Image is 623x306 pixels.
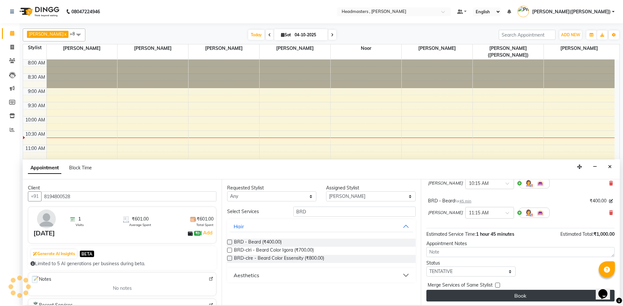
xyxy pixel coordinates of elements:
span: BETA [80,251,94,257]
span: [PERSON_NAME] [428,180,463,187]
span: [PERSON_NAME]([PERSON_NAME]) [532,8,611,15]
span: [PERSON_NAME] [544,44,615,52]
span: BRD - Beard (₹400.00) [234,239,282,247]
i: Edit price [609,199,613,203]
span: 1 [78,216,81,222]
span: No notes [113,285,132,292]
span: Appointment [28,162,61,174]
button: Aesthetics [230,269,413,281]
span: Estimated Total: [560,231,593,237]
img: avatar [37,210,56,228]
img: logo [17,3,61,21]
span: ADD NEW [561,32,580,37]
div: Client [28,185,216,191]
span: Today [248,30,264,40]
div: Appointment Notes [426,240,615,247]
div: Requested Stylist [227,185,316,191]
img: Interior.png [536,209,544,217]
img: Hairdresser.png [525,209,532,217]
a: x [64,31,67,37]
button: ADD NEW [559,30,582,40]
span: Noor [331,44,401,52]
div: 10:30 AM [24,131,46,138]
b: 08047224946 [71,3,100,21]
img: Pramod gupta(shaurya) [518,6,529,17]
span: ₹1,000.00 [593,231,615,237]
div: Stylist [23,44,46,51]
span: Estimated Service Time: [426,231,476,237]
div: 8:30 AM [27,74,46,81]
div: [DATE] [33,228,55,238]
span: ₹0 [194,231,201,236]
span: [PERSON_NAME]([PERSON_NAME]) [473,44,544,59]
div: 11:00 AM [24,145,46,152]
button: Book [426,290,615,301]
div: Select Services [222,208,288,215]
div: 9:00 AM [27,88,46,95]
span: ₹601.00 [132,216,149,222]
span: [PERSON_NAME] [260,44,330,52]
span: 1 hour 45 minutes [476,231,514,237]
small: for [455,199,471,203]
div: Status [426,260,516,266]
input: 2025-10-04 [293,30,325,40]
button: Close [605,162,615,172]
span: [PERSON_NAME] [189,44,259,52]
div: Assigned Stylist [326,185,415,191]
span: BRD-clri - Beard Color Igora (₹700.00) [234,247,314,255]
div: 10:00 AM [24,117,46,123]
span: [PERSON_NAME] [29,31,64,37]
span: [PERSON_NAME] [428,210,463,216]
button: Hair [230,221,413,232]
span: Sat [279,32,293,37]
div: 8:00 AM [27,60,46,66]
div: BRD - Beard [428,198,471,204]
span: 45 min [459,199,471,203]
div: Aesthetics [234,271,259,279]
button: +91 [28,191,42,201]
a: Add [202,229,214,237]
span: ₹400.00 [590,198,606,204]
span: ₹601.00 [197,216,214,222]
img: Hairdresser.png [525,179,532,187]
div: Limited to 5 AI generations per business during beta. [31,260,214,267]
span: Block Time [69,165,92,171]
span: Total Spent [196,222,214,227]
span: Notes [31,275,51,284]
div: 9:30 AM [27,102,46,109]
input: Search Appointment [499,30,556,40]
input: Search by service name [293,207,416,217]
span: +8 [70,31,80,36]
span: Merge Services of Same Stylist [428,282,493,290]
span: [PERSON_NAME] [402,44,472,52]
span: Average Spent [129,222,151,227]
span: Visits [76,222,84,227]
button: Generate AI Insights [31,249,77,258]
iframe: chat widget [596,280,617,300]
span: | [201,229,214,237]
span: BRD-clre - Beard Color Essensity (₹800.00) [234,255,324,263]
input: Search by Name/Mobile/Email/Code [41,191,216,201]
span: [PERSON_NAME] [117,44,188,52]
div: Hair [234,222,244,230]
span: [PERSON_NAME] [47,44,117,52]
img: Interior.png [536,179,544,187]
